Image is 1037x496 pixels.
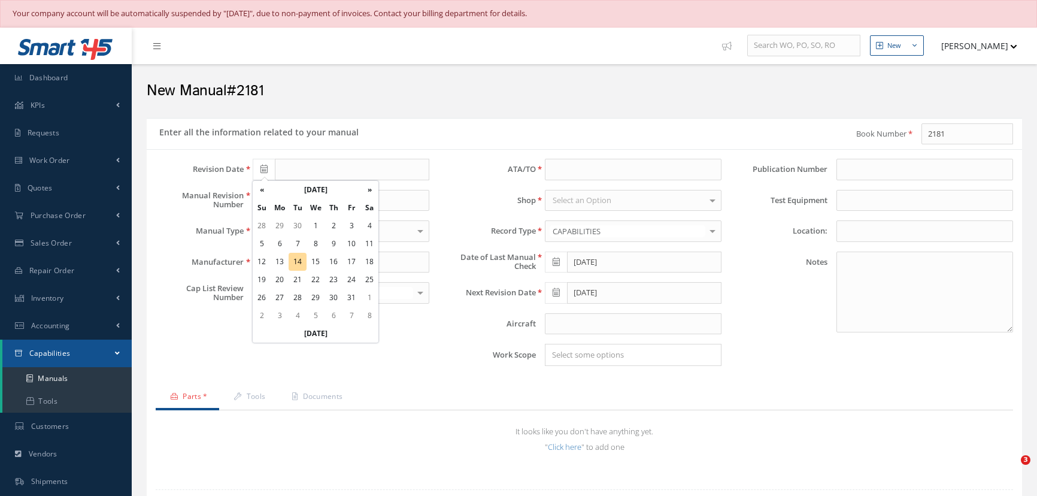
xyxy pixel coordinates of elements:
[31,476,68,486] span: Shipments
[2,340,132,367] a: Capabilities
[325,199,342,217] th: Th
[253,235,271,253] td: 5
[438,196,535,205] label: Shop
[31,100,45,110] span: KPIs
[29,155,70,165] span: Work Order
[253,217,271,235] td: 28
[996,455,1025,484] iframe: Intercom live chat
[730,252,827,332] label: Notes
[307,199,325,217] th: We
[550,195,611,207] span: Select an Option
[219,385,277,410] a: Tools
[887,41,901,51] div: New
[836,252,1013,332] textarea: Notes
[28,128,59,138] span: Requests
[29,449,57,459] span: Vendors
[325,289,342,307] td: 30
[438,226,535,235] label: Record Type
[271,271,289,289] td: 20
[147,226,244,235] label: Manual Type
[360,271,378,289] td: 25
[438,253,535,271] label: Date of Last Manual Check
[716,28,747,64] a: Show Tips
[360,235,378,253] td: 11
[31,320,70,331] span: Accounting
[289,253,307,271] td: 14
[271,289,289,307] td: 27
[325,235,342,253] td: 9
[289,307,307,325] td: 4
[253,271,271,289] td: 19
[547,349,714,361] input: Search for option
[271,253,289,271] td: 13
[289,289,307,307] td: 28
[307,253,325,271] td: 15
[307,217,325,235] td: 1
[271,307,289,325] td: 3
[156,123,359,138] h5: Enter all the information related to your manual
[147,284,244,302] label: Cap List Review Number
[1021,455,1030,465] span: 3
[168,422,1001,456] td: It looks like you don't have anything yet. " " to add one
[342,217,360,235] td: 3
[835,128,912,140] label: Book Number
[253,199,271,217] th: Su
[438,350,535,359] label: Work Scope
[29,72,68,83] span: Dashboard
[13,8,1024,20] div: Your company account will be automatically suspended by "[DATE]", due to non-payment of invoices....
[31,421,69,431] span: Customers
[360,199,378,217] th: Sa
[325,271,342,289] td: 23
[342,307,360,325] td: 7
[438,288,535,297] label: Next Revision Date
[550,225,705,237] span: CAPABILITIES
[325,307,342,325] td: 6
[31,210,86,220] span: Purchase Order
[289,199,307,217] th: Tu
[730,196,827,205] label: Test Equipment
[730,165,827,174] label: Publication Number
[360,217,378,235] td: 4
[325,217,342,235] td: 2
[548,441,581,452] a: Click here
[147,191,244,209] label: Manual Revision Number
[156,385,219,410] a: Parts *
[31,293,64,303] span: Inventory
[28,183,53,193] span: Quotes
[253,289,271,307] td: 26
[289,271,307,289] td: 21
[438,165,535,174] label: ATA/TO
[307,307,325,325] td: 5
[307,289,325,307] td: 29
[342,199,360,217] th: Fr
[147,165,244,174] label: Revision Date
[2,367,132,390] a: Manuals
[360,253,378,271] td: 18
[747,35,860,56] input: Search WO, PO, SO, RO
[271,181,360,199] th: [DATE]
[438,319,535,328] label: Aircraft
[253,253,271,271] td: 12
[253,307,271,325] td: 2
[253,325,378,343] th: [DATE]
[271,235,289,253] td: 6
[360,289,378,307] td: 1
[147,258,244,267] label: Manufacturer
[29,348,71,358] span: Capabilities
[271,199,289,217] th: Mo
[730,226,827,235] label: Location:
[342,235,360,253] td: 10
[930,34,1017,58] button: [PERSON_NAME]
[342,271,360,289] td: 24
[307,235,325,253] td: 8
[342,253,360,271] td: 17
[360,307,378,325] td: 8
[31,238,72,248] span: Sales Order
[253,181,271,199] th: «
[307,271,325,289] td: 22
[29,265,75,276] span: Repair Order
[360,181,378,199] th: »
[226,80,264,102] span: #2181
[870,35,924,56] button: New
[325,253,342,271] td: 16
